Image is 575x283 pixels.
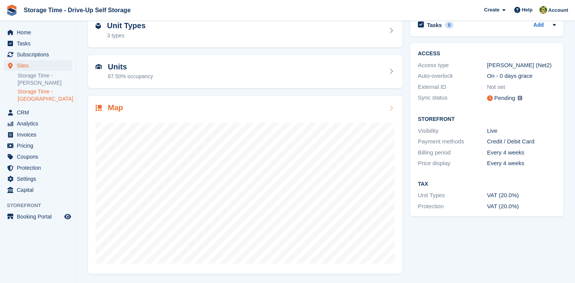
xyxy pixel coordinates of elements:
[518,96,522,100] img: icon-info-grey-7440780725fd019a000dd9b08b2336e03edf1995a4989e88bcd33f0948082b44.svg
[418,83,487,92] div: External ID
[487,61,556,70] div: [PERSON_NAME] (Net2)
[4,151,72,162] a: menu
[487,127,556,135] div: Live
[418,181,556,187] h2: Tax
[18,72,72,87] a: Storage Time - [PERSON_NAME]
[17,140,63,151] span: Pricing
[418,159,487,168] div: Price display
[484,6,499,14] span: Create
[108,103,123,112] h2: Map
[445,22,454,29] div: 0
[17,185,63,195] span: Capital
[4,118,72,129] a: menu
[88,14,403,47] a: Unit Types 3 types
[4,162,72,173] a: menu
[17,151,63,162] span: Coupons
[418,93,487,103] div: Sync status
[6,5,18,16] img: stora-icon-8386f47178a22dfd0bd8f6a31ec36ba5ce8667c1dd55bd0f319d3a0aa187defe.svg
[522,6,533,14] span: Help
[18,88,72,103] a: Storage Time - [GEOGRAPHIC_DATA]
[7,202,76,209] span: Storefront
[108,72,153,80] div: 87.50% occupancy
[17,118,63,129] span: Analytics
[17,38,63,49] span: Tasks
[418,116,556,122] h2: Storefront
[4,27,72,38] a: menu
[533,21,544,30] a: Add
[4,174,72,184] a: menu
[418,148,487,157] div: Billing period
[4,140,72,151] a: menu
[418,61,487,70] div: Access type
[96,105,102,111] img: map-icn-33ee37083ee616e46c38cad1a60f524a97daa1e2b2c8c0bc3eb3415660979fc1.svg
[418,127,487,135] div: Visibility
[487,159,556,168] div: Every 4 weeks
[4,38,72,49] a: menu
[17,129,63,140] span: Invoices
[418,137,487,146] div: Payment methods
[487,72,556,80] div: On - 0 days grace
[427,22,442,29] h2: Tasks
[418,51,556,57] h2: ACCESS
[108,63,153,71] h2: Units
[17,162,63,173] span: Protection
[17,174,63,184] span: Settings
[418,72,487,80] div: Auto-overlock
[88,55,403,88] a: Units 87.50% occupancy
[21,4,134,16] a: Storage Time - Drive-Up Self Storage
[88,96,403,274] a: Map
[487,137,556,146] div: Credit / Debit Card
[17,107,63,118] span: CRM
[487,148,556,157] div: Every 4 weeks
[4,107,72,118] a: menu
[96,64,102,69] img: unit-icn-7be61d7bf1b0ce9d3e12c5938cc71ed9869f7b940bace4675aadf7bd6d80202e.svg
[4,49,72,60] a: menu
[17,49,63,60] span: Subscriptions
[96,23,101,29] img: unit-type-icn-2b2737a686de81e16bb02015468b77c625bbabd49415b5ef34ead5e3b44a266d.svg
[487,83,556,92] div: Not set
[4,60,72,71] a: menu
[107,21,146,30] h2: Unit Types
[487,202,556,211] div: VAT (20.0%)
[418,191,487,200] div: Unit Types
[548,6,568,14] span: Account
[17,60,63,71] span: Sites
[487,191,556,200] div: VAT (20.0%)
[4,129,72,140] a: menu
[63,212,72,221] a: Preview store
[4,185,72,195] a: menu
[539,6,547,14] img: Zain Sarwar
[4,211,72,222] a: menu
[494,94,515,103] div: Pending
[107,32,146,40] div: 3 types
[17,211,63,222] span: Booking Portal
[418,202,487,211] div: Protection
[17,27,63,38] span: Home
